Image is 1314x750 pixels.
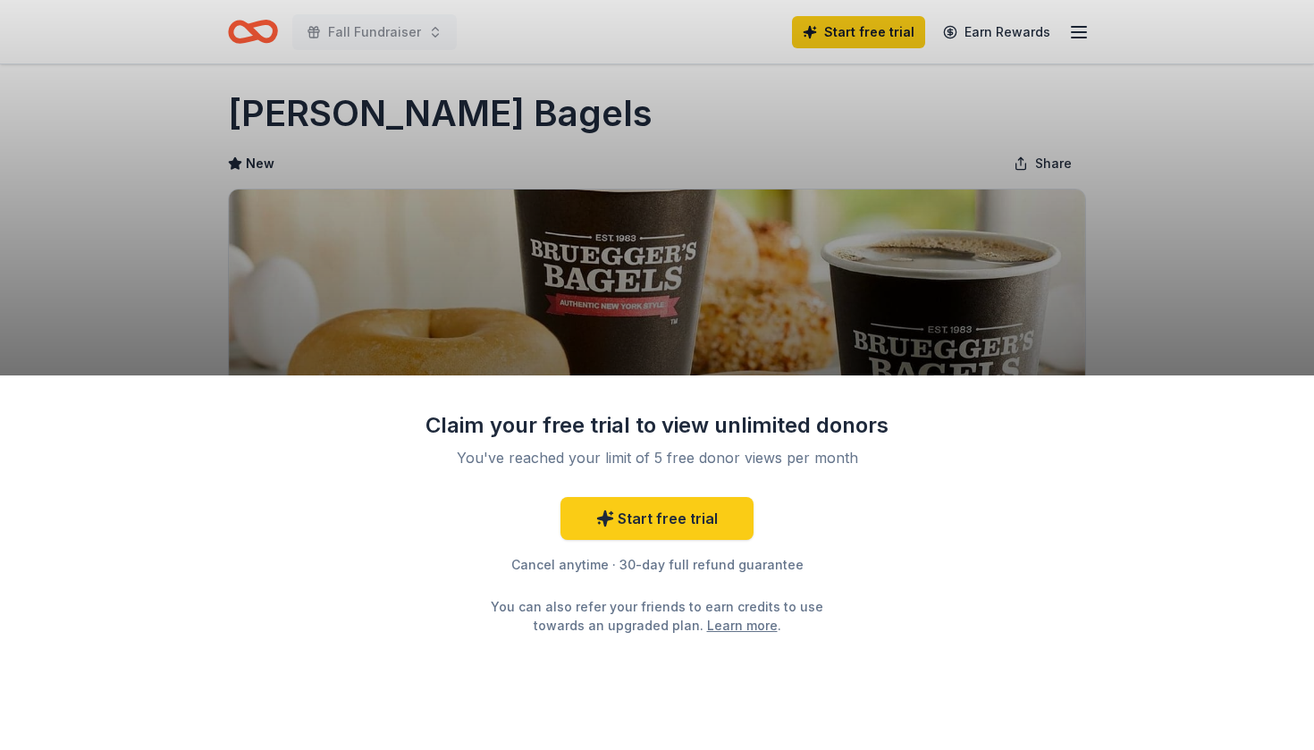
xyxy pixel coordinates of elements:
a: Learn more [707,616,778,635]
div: You've reached your limit of 5 free donor views per month [446,447,868,468]
div: You can also refer your friends to earn credits to use towards an upgraded plan. . [475,597,839,635]
a: Start free trial [560,497,754,540]
div: Cancel anytime · 30-day full refund guarantee [425,554,889,576]
div: Claim your free trial to view unlimited donors [425,411,889,440]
